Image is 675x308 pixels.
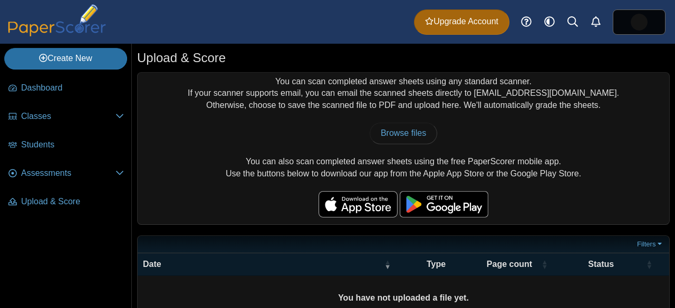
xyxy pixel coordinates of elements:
[631,14,648,31] span: omar el hawary
[4,190,128,215] a: Upload & Score
[588,260,614,269] span: Status
[143,260,161,269] span: Date
[425,16,498,27] span: Upgrade Account
[381,128,426,137] span: Browse files
[319,191,398,217] img: apple-store-badge.svg
[338,293,469,302] b: You have not uploaded a file yet.
[370,123,437,144] a: Browse files
[21,111,115,122] span: Classes
[4,48,127,69] a: Create New
[21,82,124,94] span: Dashboard
[631,14,648,31] img: ps.50PN3e6YoEvYp3Ud
[21,139,124,151] span: Students
[21,167,115,179] span: Assessments
[4,29,110,38] a: PaperScorer
[384,253,391,275] span: Date : Activate to remove sorting
[427,260,446,269] span: Type
[414,9,509,35] a: Upgrade Account
[584,11,607,34] a: Alerts
[542,253,548,275] span: Page count : Activate to sort
[4,4,110,36] img: PaperScorer
[4,104,128,130] a: Classes
[21,196,124,207] span: Upload & Score
[4,161,128,186] a: Assessments
[646,253,652,275] span: Status : Activate to sort
[400,191,488,217] img: google-play-badge.png
[4,76,128,101] a: Dashboard
[137,49,226,67] h1: Upload & Score
[4,133,128,158] a: Students
[487,260,532,269] span: Page count
[634,239,667,250] a: Filters
[613,9,666,35] a: ps.50PN3e6YoEvYp3Ud
[138,73,669,224] div: You can scan completed answer sheets using any standard scanner. If your scanner supports email, ...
